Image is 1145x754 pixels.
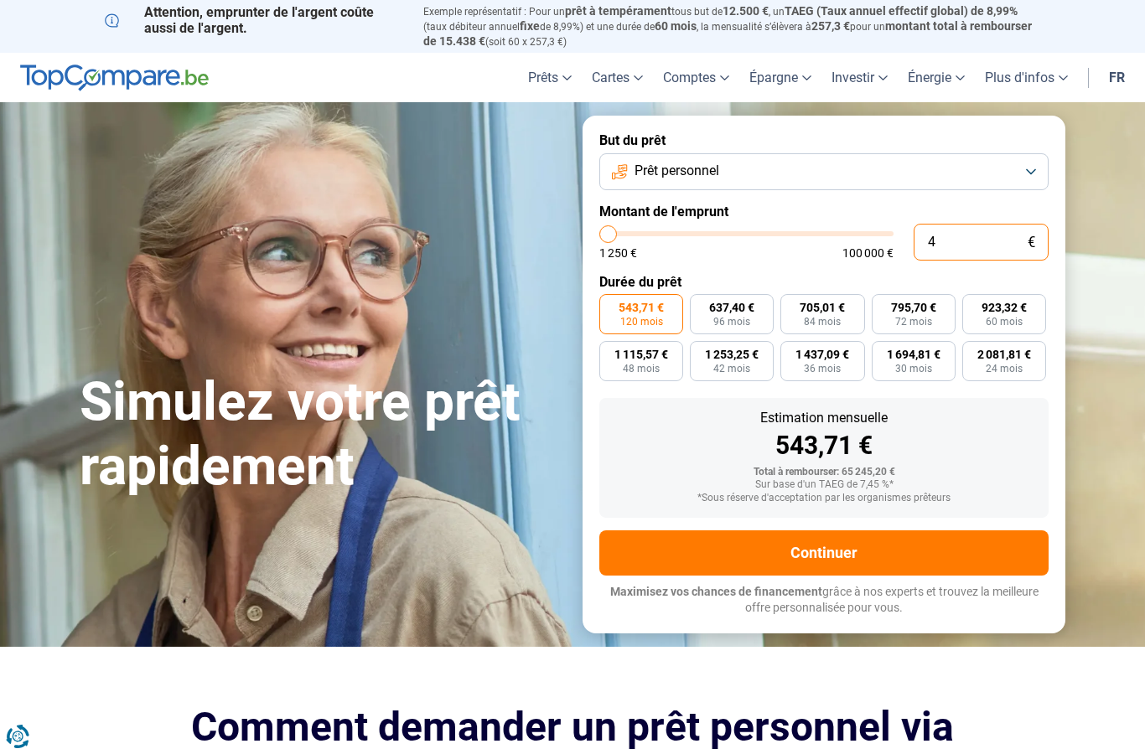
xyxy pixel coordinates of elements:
[977,349,1031,360] span: 2 081,81 €
[982,302,1027,313] span: 923,32 €
[623,364,660,374] span: 48 mois
[620,317,663,327] span: 120 mois
[1028,235,1035,250] span: €
[842,247,894,259] span: 100 000 €
[887,349,940,360] span: 1 694,81 €
[599,204,1049,219] label: Montant de l'emprunt
[635,162,719,180] span: Prêt personnel
[895,317,932,327] span: 72 mois
[804,317,841,327] span: 84 mois
[520,19,540,33] span: fixe
[518,53,582,102] a: Prêts
[20,65,209,91] img: TopCompare
[613,493,1035,504] div: *Sous réserve d'acceptation par les organismes prêteurs
[105,4,403,36] p: Attention, emprunter de l'argent coûte aussi de l'argent.
[599,247,637,259] span: 1 250 €
[785,4,1018,18] span: TAEG (Taux annuel effectif global) de 8,99%
[986,317,1023,327] span: 60 mois
[423,4,1040,49] p: Exemple représentatif : Pour un tous but de , un (taux débiteur annuel de 8,99%) et une durée de ...
[739,53,821,102] a: Épargne
[811,19,850,33] span: 257,3 €
[795,349,849,360] span: 1 437,09 €
[599,530,1049,576] button: Continuer
[705,349,759,360] span: 1 253,25 €
[713,364,750,374] span: 42 mois
[423,19,1032,48] span: montant total à rembourser de 15.438 €
[613,433,1035,458] div: 543,71 €
[898,53,975,102] a: Énergie
[614,349,668,360] span: 1 115,57 €
[655,19,697,33] span: 60 mois
[1099,53,1135,102] a: fr
[565,4,671,18] span: prêt à tempérament
[610,585,822,598] span: Maximisez vos chances de financement
[599,584,1049,617] p: grâce à nos experts et trouvez la meilleure offre personnalisée pour vous.
[613,467,1035,478] div: Total à rembourser: 65 245,20 €
[582,53,653,102] a: Cartes
[723,4,769,18] span: 12.500 €
[80,370,562,499] h1: Simulez votre prêt rapidement
[895,364,932,374] span: 30 mois
[975,53,1078,102] a: Plus d'infos
[599,274,1049,290] label: Durée du prêt
[619,302,664,313] span: 543,71 €
[800,302,845,313] span: 705,01 €
[653,53,739,102] a: Comptes
[986,364,1023,374] span: 24 mois
[599,153,1049,190] button: Prêt personnel
[613,411,1035,425] div: Estimation mensuelle
[709,302,754,313] span: 637,40 €
[599,132,1049,148] label: But du prêt
[713,317,750,327] span: 96 mois
[613,479,1035,491] div: Sur base d'un TAEG de 7,45 %*
[891,302,936,313] span: 795,70 €
[804,364,841,374] span: 36 mois
[821,53,898,102] a: Investir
